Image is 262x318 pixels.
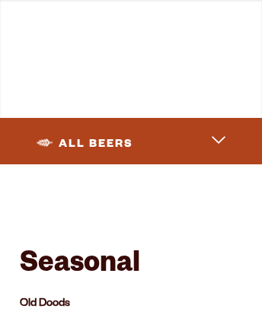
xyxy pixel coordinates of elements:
h3: Seasonal [20,225,242,292]
button: All beers [32,122,230,161]
a: Odell Home [15,9,53,47]
a: Menu [187,11,203,43]
a: Old Doods [20,298,70,310]
span: All beers [37,131,133,151]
